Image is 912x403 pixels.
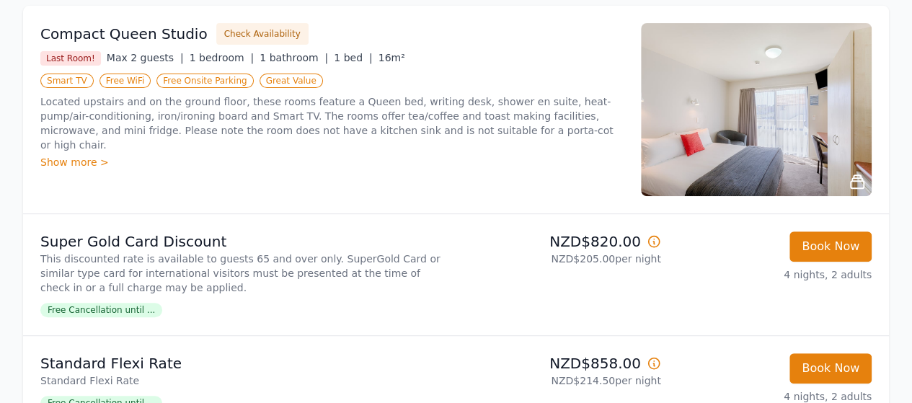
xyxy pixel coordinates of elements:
[260,52,328,63] span: 1 bathroom |
[334,52,372,63] span: 1 bed |
[156,74,253,88] span: Free Onsite Parking
[40,155,624,169] div: Show more >
[462,231,661,252] p: NZD$820.00
[40,231,451,252] p: Super Gold Card Discount
[40,303,162,317] span: Free Cancellation until ...
[40,24,208,44] h3: Compact Queen Studio
[462,353,661,373] p: NZD$858.00
[99,74,151,88] span: Free WiFi
[378,52,405,63] span: 16m²
[789,353,872,384] button: Book Now
[107,52,184,63] span: Max 2 guests |
[40,353,451,373] p: Standard Flexi Rate
[462,252,661,266] p: NZD$205.00 per night
[40,94,624,152] p: Located upstairs and on the ground floor, these rooms feature a Queen bed, writing desk, shower e...
[40,51,101,66] span: Last Room!
[260,74,323,88] span: Great Value
[789,231,872,262] button: Book Now
[40,74,94,88] span: Smart TV
[216,23,309,45] button: Check Availability
[40,252,451,295] p: This discounted rate is available to guests 65 and over only. SuperGold Card or similar type card...
[462,373,661,388] p: NZD$214.50 per night
[40,373,451,388] p: Standard Flexi Rate
[190,52,254,63] span: 1 bedroom |
[673,267,872,282] p: 4 nights, 2 adults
